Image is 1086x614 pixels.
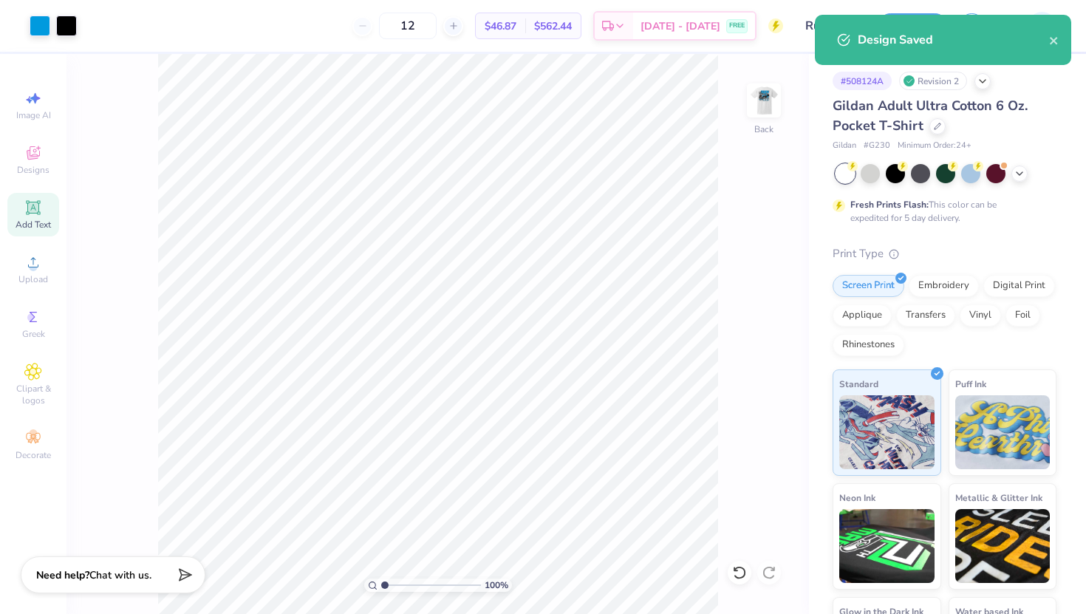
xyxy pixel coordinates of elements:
div: This color can be expedited for 5 day delivery. [850,198,1032,225]
span: Chat with us. [89,568,151,582]
img: Puff Ink [955,395,1051,469]
div: Design Saved [858,31,1049,49]
div: Transfers [896,304,955,327]
strong: Fresh Prints Flash: [850,199,929,211]
div: Screen Print [833,275,904,297]
span: Puff Ink [955,376,986,392]
div: Embroidery [909,275,979,297]
span: Greek [22,328,45,340]
span: 100 % [485,579,508,592]
span: Add Text [16,219,51,231]
div: Digital Print [983,275,1055,297]
span: [DATE] - [DATE] [641,18,720,34]
span: $562.44 [534,18,572,34]
div: Applique [833,304,892,327]
span: Designs [17,164,49,176]
div: # 508124A [833,72,892,90]
strong: Need help? [36,568,89,582]
img: Neon Ink [839,509,935,583]
span: Neon Ink [839,490,875,505]
div: Print Type [833,245,1056,262]
span: Clipart & logos [7,383,59,406]
input: Untitled Design [794,11,867,41]
span: FREE [729,21,745,31]
span: # G230 [864,140,890,152]
div: Foil [1005,304,1040,327]
span: Gildan [833,140,856,152]
span: $46.87 [485,18,516,34]
img: Standard [839,395,935,469]
div: Back [754,123,773,136]
div: Revision 2 [899,72,967,90]
img: Metallic & Glitter Ink [955,509,1051,583]
span: Decorate [16,449,51,461]
button: close [1049,31,1059,49]
div: Rhinestones [833,334,904,356]
span: Image AI [16,109,51,121]
img: Back [749,86,779,115]
div: Vinyl [960,304,1001,327]
span: Upload [18,273,48,285]
span: Minimum Order: 24 + [898,140,971,152]
span: Standard [839,376,878,392]
span: Metallic & Glitter Ink [955,490,1042,505]
input: – – [379,13,437,39]
span: Gildan Adult Ultra Cotton 6 Oz. Pocket T-Shirt [833,97,1028,134]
